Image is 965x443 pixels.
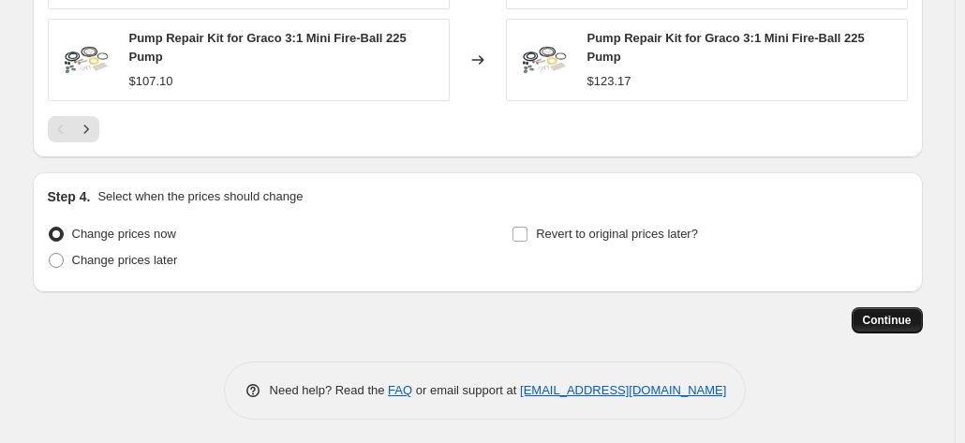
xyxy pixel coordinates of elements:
[587,31,865,64] span: Pump Repair Kit for Graco 3:1 Mini Fire-Ball 225 Pump
[48,116,99,142] nav: Pagination
[72,253,178,267] span: Change prices later
[388,383,412,397] a: FAQ
[852,307,923,333] button: Continue
[129,72,173,91] div: $107.10
[587,72,631,91] div: $123.17
[72,227,176,241] span: Change prices now
[536,227,698,241] span: Revert to original prices later?
[73,116,99,142] button: Next
[58,32,114,88] img: repair-kits5-7_80x.png
[48,187,91,206] h2: Step 4.
[863,313,912,328] span: Continue
[270,383,389,397] span: Need help? Read the
[516,32,572,88] img: repair-kits5-7_80x.png
[129,31,407,64] span: Pump Repair Kit for Graco 3:1 Mini Fire-Ball 225 Pump
[97,187,303,206] p: Select when the prices should change
[412,383,520,397] span: or email support at
[520,383,726,397] a: [EMAIL_ADDRESS][DOMAIN_NAME]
